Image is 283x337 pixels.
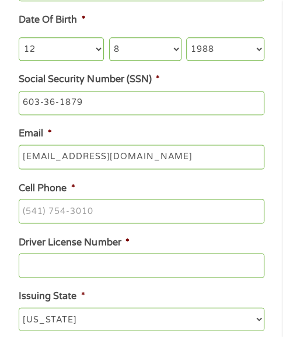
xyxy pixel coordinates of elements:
label: Issuing State [19,290,85,302]
label: Social Security Number (SSN) [19,73,159,86]
label: Cell Phone [19,182,75,194]
label: Date Of Birth [19,14,85,26]
label: Driver License Number [19,236,129,248]
input: john@gmail.com [19,145,264,169]
label: Email [19,128,51,140]
input: 078-05-1120 [19,91,264,115]
input: (541) 754-3010 [19,199,264,223]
